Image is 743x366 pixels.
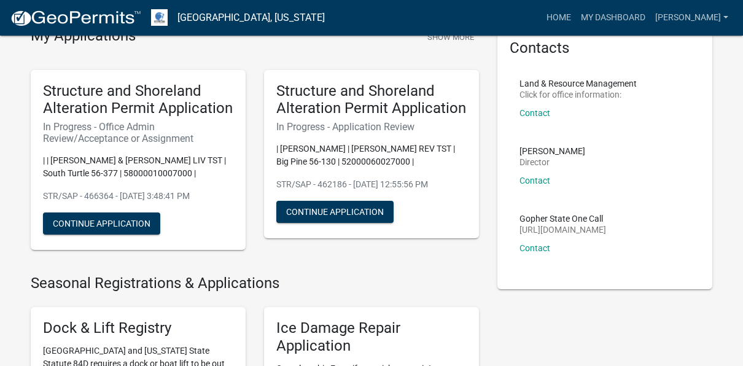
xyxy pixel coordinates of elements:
[519,79,637,88] p: Land & Resource Management
[31,27,136,45] h4: My Applications
[519,158,585,166] p: Director
[510,39,700,57] h5: Contacts
[519,108,550,118] a: Contact
[519,225,606,234] p: [URL][DOMAIN_NAME]
[276,142,467,168] p: | [PERSON_NAME] | [PERSON_NAME] REV TST | Big Pine 56-130 | 52000060027000 |
[43,212,160,235] button: Continue Application
[276,121,467,133] h6: In Progress - Application Review
[43,190,233,203] p: STR/SAP - 466364 - [DATE] 3:48:41 PM
[276,178,467,191] p: STR/SAP - 462186 - [DATE] 12:55:56 PM
[519,243,550,253] a: Contact
[519,90,637,99] p: Click for office information:
[422,27,479,47] button: Show More
[519,176,550,185] a: Contact
[151,9,168,26] img: Otter Tail County, Minnesota
[43,82,233,118] h5: Structure and Shoreland Alteration Permit Application
[576,6,650,29] a: My Dashboard
[43,154,233,180] p: | | [PERSON_NAME] & [PERSON_NAME] LIV TST | South Turtle 56-377 | 58000010007000 |
[276,201,394,223] button: Continue Application
[276,82,467,118] h5: Structure and Shoreland Alteration Permit Application
[276,319,467,355] h5: Ice Damage Repair Application
[43,121,233,144] h6: In Progress - Office Admin Review/Acceptance or Assignment
[542,6,576,29] a: Home
[650,6,733,29] a: [PERSON_NAME]
[43,319,233,337] h5: Dock & Lift Registry
[519,214,606,223] p: Gopher State One Call
[519,147,585,155] p: [PERSON_NAME]
[177,7,325,28] a: [GEOGRAPHIC_DATA], [US_STATE]
[31,274,479,292] h4: Seasonal Registrations & Applications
